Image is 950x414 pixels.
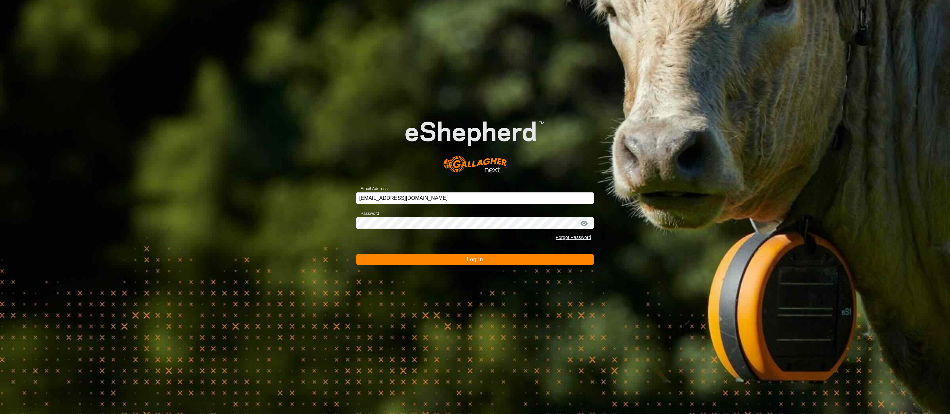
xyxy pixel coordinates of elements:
button: Log In [356,254,594,265]
span: Log In [467,257,483,262]
img: E-shepherd Logo [380,101,570,182]
a: Forgot Password [556,235,591,240]
label: Email Address [356,185,387,192]
label: Password [356,210,379,217]
input: Email Address [356,192,594,204]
